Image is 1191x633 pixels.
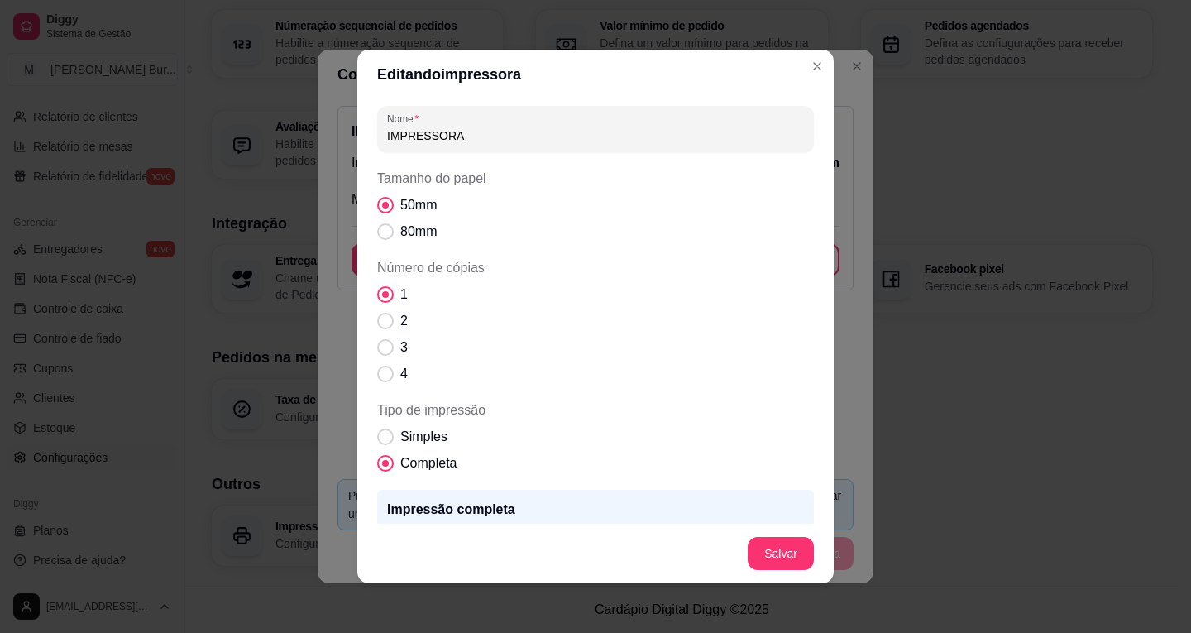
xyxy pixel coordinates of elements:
span: Tamanho do papel [377,169,814,189]
label: Nome [387,112,424,126]
button: Close [804,53,830,79]
span: 1 [400,285,408,305]
span: 50mm [400,195,437,215]
span: Completa [400,453,457,473]
header: Editando impressora [357,50,834,99]
p: Todos os dados serão impressos: dados de entrega, formas de pagamento e dados do cliente. [387,520,804,559]
p: Impressão completa [387,500,804,520]
span: Número de cópias [377,258,814,278]
span: 4 [400,364,408,384]
input: Nome [387,127,804,144]
span: Tipo de impressão [377,400,814,420]
button: Salvar [748,537,814,570]
span: 3 [400,338,408,357]
div: Tipo de impressão [377,400,814,473]
span: Simples [400,427,447,447]
div: Tamanho do papel [377,169,814,242]
span: 80mm [400,222,437,242]
span: 2 [400,311,408,331]
div: Número de cópias [377,258,814,384]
